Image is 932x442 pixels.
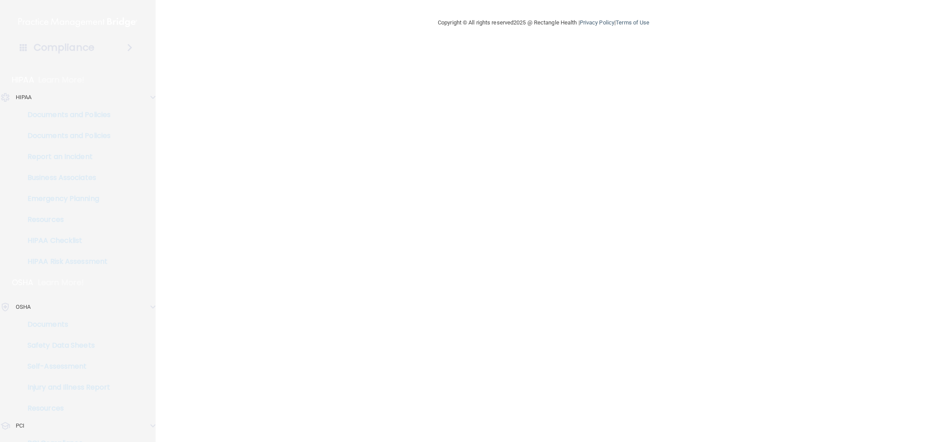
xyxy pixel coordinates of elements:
[16,421,24,431] p: PCI
[6,236,125,245] p: HIPAA Checklist
[6,257,125,266] p: HIPAA Risk Assessment
[6,404,125,413] p: Resources
[580,19,614,26] a: Privacy Policy
[6,173,125,182] p: Business Associates
[6,383,125,392] p: Injury and Illness Report
[34,41,94,54] h4: Compliance
[6,341,125,350] p: Safety Data Sheets
[384,9,703,37] div: Copyright © All rights reserved 2025 @ Rectangle Health | |
[18,14,137,31] img: PMB logo
[6,152,125,161] p: Report an Incident
[16,302,31,312] p: OSHA
[6,131,125,140] p: Documents and Policies
[6,110,125,119] p: Documents and Policies
[16,92,32,103] p: HIPAA
[38,75,85,85] p: Learn More!
[12,277,34,288] p: OSHA
[616,19,649,26] a: Terms of Use
[6,320,125,329] p: Documents
[6,215,125,224] p: Resources
[6,194,125,203] p: Emergency Planning
[12,75,34,85] p: HIPAA
[38,277,84,288] p: Learn More!
[6,362,125,371] p: Self-Assessment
